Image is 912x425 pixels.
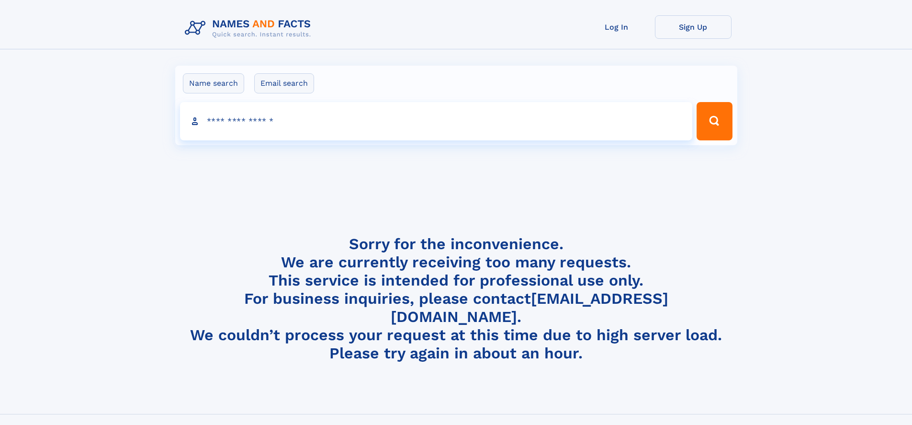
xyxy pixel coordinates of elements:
[578,15,655,39] a: Log In
[655,15,732,39] a: Sign Up
[183,73,244,93] label: Name search
[180,102,693,140] input: search input
[254,73,314,93] label: Email search
[697,102,732,140] button: Search Button
[181,235,732,363] h4: Sorry for the inconvenience. We are currently receiving too many requests. This service is intend...
[181,15,319,41] img: Logo Names and Facts
[391,289,668,326] a: [EMAIL_ADDRESS][DOMAIN_NAME]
